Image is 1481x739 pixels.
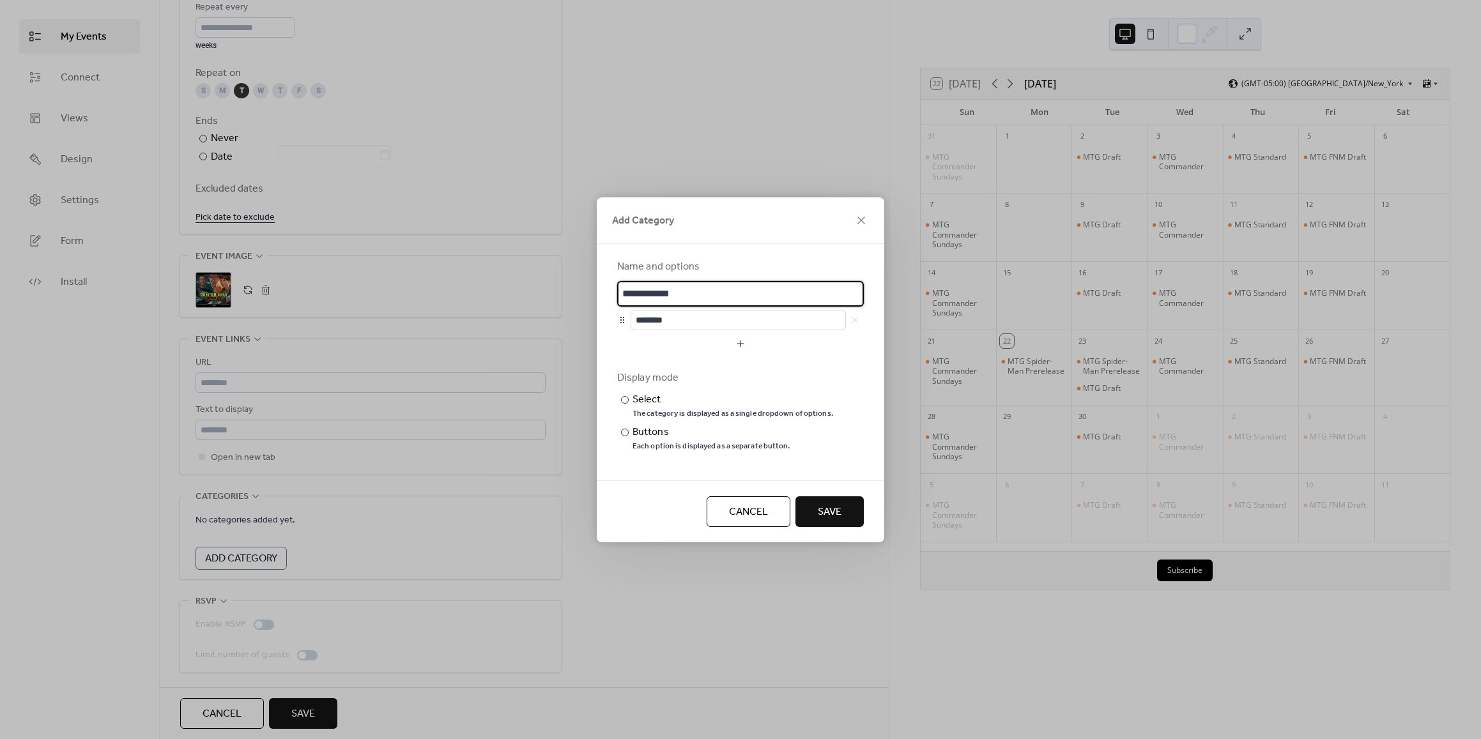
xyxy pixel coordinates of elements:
div: Buttons [633,425,788,440]
div: Each option is displayed as a separate button. [633,441,790,452]
div: Display mode [617,370,861,386]
button: Cancel [707,496,790,527]
div: Select [633,392,831,408]
button: Save [795,496,864,527]
div: The category is displayed as a single dropdown of options. [633,409,833,419]
div: Name and options [617,259,861,275]
span: Save [818,505,841,520]
span: Cancel [729,505,768,520]
span: Add Category [612,213,674,229]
